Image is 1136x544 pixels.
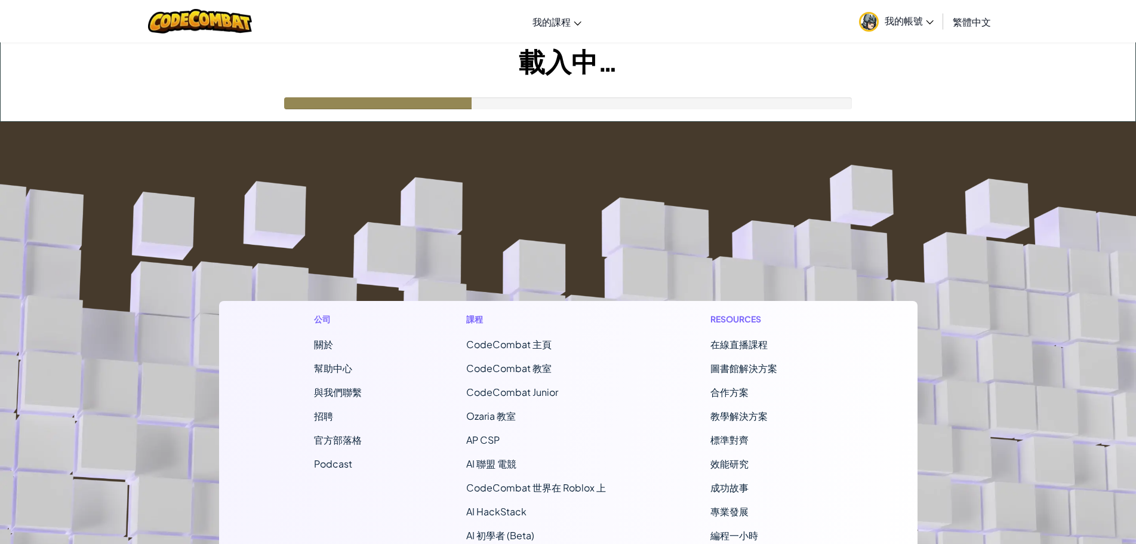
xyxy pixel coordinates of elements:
[466,410,516,422] a: Ozaria 教室
[466,457,516,470] a: AI 聯盟 電競
[466,434,500,446] a: AP CSP
[947,5,997,38] a: 繁體中文
[710,338,768,351] a: 在線直播課程
[314,313,362,325] h1: 公司
[314,434,362,446] a: 官方部落格
[853,2,940,40] a: 我的帳號
[466,362,552,374] a: CodeCombat 教室
[466,386,558,398] a: CodeCombat Junior
[466,481,606,494] a: CodeCombat 世界在 Roblox 上
[148,9,253,33] img: CodeCombat logo
[710,313,822,325] h1: Resources
[314,338,333,351] a: 關於
[314,386,362,398] span: 與我們聯繫
[885,14,934,27] span: 我的帳號
[314,457,352,470] a: Podcast
[466,505,527,518] a: AI HackStack
[466,313,606,325] h1: 課程
[710,386,749,398] a: 合作方案
[532,16,571,28] span: 我的課程
[710,505,749,518] a: 專業發展
[710,362,777,374] a: 圖書館解決方案
[859,12,879,32] img: avatar
[314,410,333,422] a: 招聘
[710,481,749,494] a: 成功故事
[1,42,1135,79] h1: 載入中…
[527,5,587,38] a: 我的課程
[466,338,552,351] span: CodeCombat 主頁
[466,529,534,542] a: AI 初學者 (Beta)
[710,457,749,470] a: 效能研究
[710,529,758,542] a: 編程一小時
[314,362,352,374] a: 幫助中心
[710,410,768,422] a: 教學解決方案
[953,16,991,28] span: 繁體中文
[710,434,749,446] a: 標準對齊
